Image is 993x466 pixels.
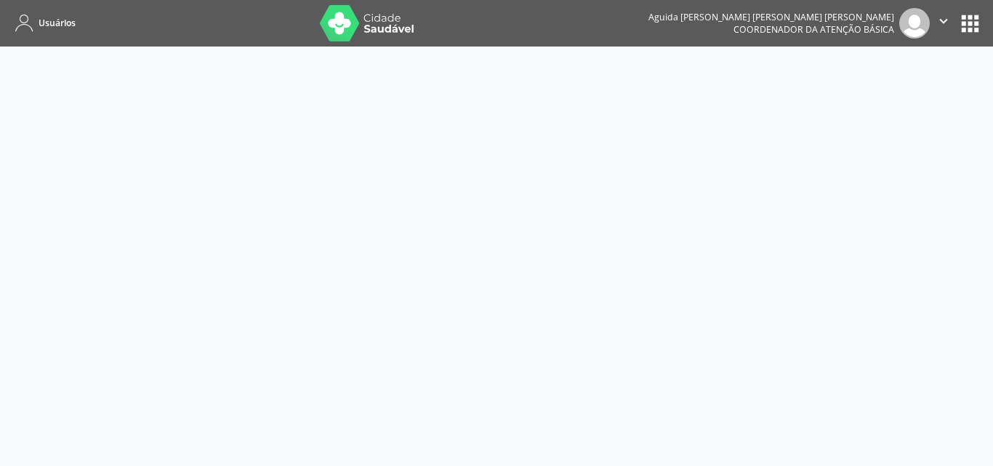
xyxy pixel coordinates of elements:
button: apps [957,11,983,36]
div: Aguida [PERSON_NAME] [PERSON_NAME] [PERSON_NAME] [648,11,894,23]
span: Coordenador da Atenção Básica [733,23,894,36]
i:  [936,13,952,29]
img: img [899,8,930,39]
a: Usuários [10,11,76,35]
button:  [930,8,957,39]
span: Usuários [39,17,76,29]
